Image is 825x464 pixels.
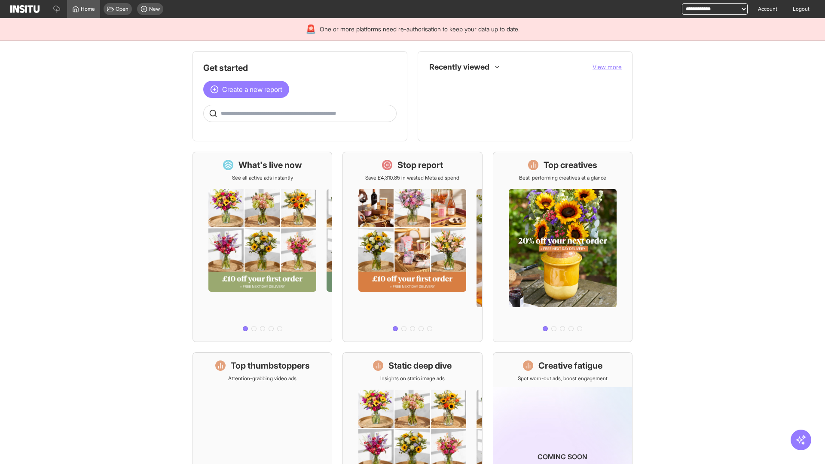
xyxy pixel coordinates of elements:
[306,23,316,35] div: 🚨
[238,159,302,171] h1: What's live now
[222,84,282,95] span: Create a new report
[519,174,606,181] p: Best-performing creatives at a glance
[192,152,332,342] a: What's live nowSee all active ads instantly
[493,152,632,342] a: Top creativesBest-performing creatives at a glance
[228,375,296,382] p: Attention-grabbing video ads
[81,6,95,12] span: Home
[342,152,482,342] a: Stop reportSave £4,310.85 in wasted Meta ad spend
[116,6,128,12] span: Open
[388,360,452,372] h1: Static deep dive
[593,63,622,70] span: View more
[10,5,40,13] img: Logo
[397,159,443,171] h1: Stop report
[149,6,160,12] span: New
[544,159,597,171] h1: Top creatives
[203,81,289,98] button: Create a new report
[380,375,445,382] p: Insights on static image ads
[320,25,519,34] span: One or more platforms need re-authorisation to keep your data up to date.
[232,174,293,181] p: See all active ads instantly
[231,360,310,372] h1: Top thumbstoppers
[203,62,397,74] h1: Get started
[593,63,622,71] button: View more
[365,174,459,181] p: Save £4,310.85 in wasted Meta ad spend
